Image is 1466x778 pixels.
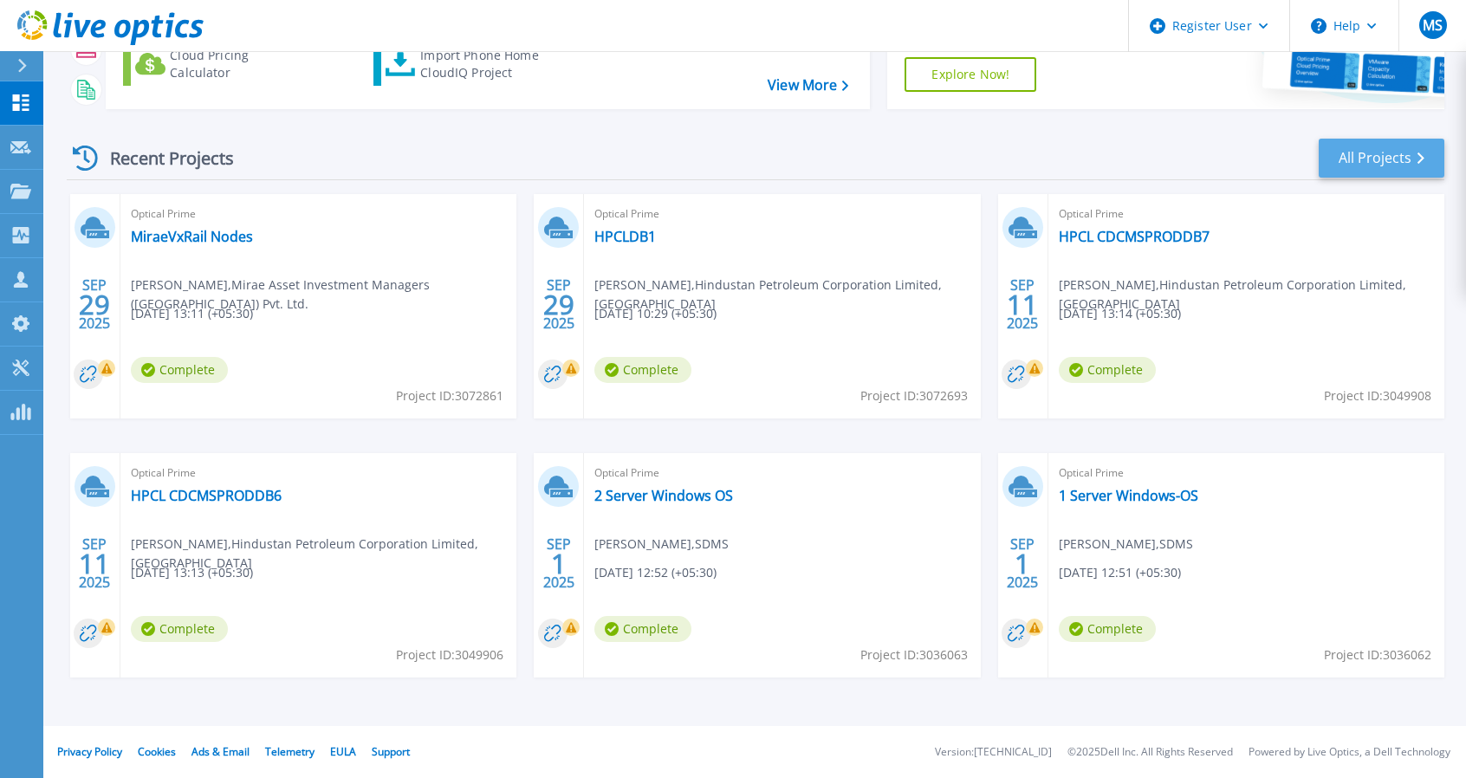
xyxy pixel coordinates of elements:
span: [PERSON_NAME] , SDMS [594,535,729,554]
a: 1 Server Windows-OS [1059,487,1198,504]
span: Complete [131,357,228,383]
div: SEP 2025 [1006,532,1039,595]
span: MS [1423,18,1443,32]
a: Explore Now! [905,57,1036,92]
a: HPCL CDCMSPRODDB7 [1059,228,1210,245]
span: Complete [1059,616,1156,642]
div: Import Phone Home CloudIQ Project [420,47,555,81]
span: [PERSON_NAME] , Hindustan Petroleum Corporation Limited,[GEOGRAPHIC_DATA] [131,535,516,573]
span: Optical Prime [131,464,506,483]
span: [DATE] 10:29 (+05:30) [594,304,717,323]
span: Complete [1059,357,1156,383]
a: Ads & Email [191,744,250,759]
span: Optical Prime [1059,204,1434,224]
span: 1 [1015,556,1030,571]
span: Project ID: 3036063 [860,645,968,665]
span: Project ID: 3049906 [396,645,503,665]
li: Version: [TECHNICAL_ID] [935,747,1052,758]
span: 29 [79,297,110,312]
span: [DATE] 13:14 (+05:30) [1059,304,1181,323]
div: SEP 2025 [78,273,111,336]
a: Privacy Policy [57,744,122,759]
span: 11 [79,556,110,571]
a: Cloud Pricing Calculator [123,42,316,86]
span: Project ID: 3072693 [860,386,968,405]
span: 1 [551,556,567,571]
span: [DATE] 13:11 (+05:30) [131,304,253,323]
a: HPCLDB1 [594,228,656,245]
span: Project ID: 3036062 [1324,645,1431,665]
a: MiraeVxRail Nodes [131,228,253,245]
a: HPCL CDCMSPRODDB6 [131,487,282,504]
span: 29 [543,297,574,312]
li: Powered by Live Optics, a Dell Technology [1249,747,1450,758]
span: Optical Prime [1059,464,1434,483]
span: [DATE] 12:52 (+05:30) [594,563,717,582]
li: © 2025 Dell Inc. All Rights Reserved [1067,747,1233,758]
span: [DATE] 12:51 (+05:30) [1059,563,1181,582]
div: Recent Projects [67,137,257,179]
span: Optical Prime [594,204,970,224]
span: Complete [594,357,691,383]
a: View More [768,77,848,94]
a: EULA [330,744,356,759]
span: Complete [131,616,228,642]
a: 2 Server Windows OS [594,487,733,504]
div: SEP 2025 [1006,273,1039,336]
span: [PERSON_NAME] , Hindustan Petroleum Corporation Limited,[GEOGRAPHIC_DATA] [594,276,980,314]
div: SEP 2025 [78,532,111,595]
div: SEP 2025 [542,532,575,595]
span: Optical Prime [594,464,970,483]
a: Telemetry [265,744,315,759]
span: [DATE] 13:13 (+05:30) [131,563,253,582]
span: [PERSON_NAME] , Hindustan Petroleum Corporation Limited,[GEOGRAPHIC_DATA] [1059,276,1444,314]
span: [PERSON_NAME] , SDMS [1059,535,1193,554]
span: Project ID: 3072861 [396,386,503,405]
div: SEP 2025 [542,273,575,336]
span: 11 [1007,297,1038,312]
span: [PERSON_NAME] , Mirae Asset Investment Managers ([GEOGRAPHIC_DATA]) Pvt. Ltd. [131,276,516,314]
a: All Projects [1319,139,1444,178]
div: Cloud Pricing Calculator [170,47,308,81]
span: Optical Prime [131,204,506,224]
span: Complete [594,616,691,642]
a: Support [372,744,410,759]
span: Project ID: 3049908 [1324,386,1431,405]
a: Cookies [138,744,176,759]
